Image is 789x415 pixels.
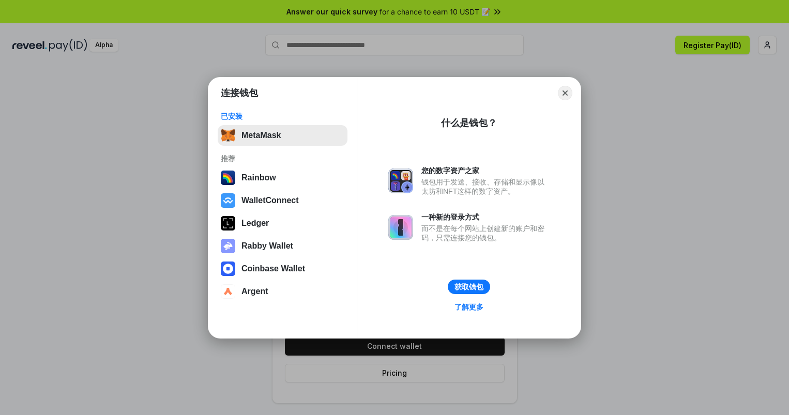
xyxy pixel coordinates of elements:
button: Argent [218,281,347,302]
div: WalletConnect [241,196,299,205]
div: Coinbase Wallet [241,264,305,273]
div: 获取钱包 [454,282,483,291]
img: svg+xml,%3Csvg%20xmlns%3D%22http%3A%2F%2Fwww.w3.org%2F2000%2Fsvg%22%20fill%3D%22none%22%20viewBox... [388,215,413,240]
button: Close [558,86,572,100]
img: svg+xml,%3Csvg%20xmlns%3D%22http%3A%2F%2Fwww.w3.org%2F2000%2Fsvg%22%20fill%3D%22none%22%20viewBox... [388,168,413,193]
button: Ledger [218,213,347,234]
div: 钱包用于发送、接收、存储和显示像以太坊和NFT这样的数字资产。 [421,177,550,196]
div: Ledger [241,219,269,228]
div: 了解更多 [454,302,483,312]
div: 已安装 [221,112,344,121]
img: svg+xml,%3Csvg%20xmlns%3D%22http%3A%2F%2Fwww.w3.org%2F2000%2Fsvg%22%20fill%3D%22none%22%20viewBox... [221,239,235,253]
div: 什么是钱包？ [441,117,497,129]
img: svg+xml,%3Csvg%20width%3D%2228%22%20height%3D%2228%22%20viewBox%3D%220%200%2028%2028%22%20fill%3D... [221,262,235,276]
h1: 连接钱包 [221,87,258,99]
div: 您的数字资产之家 [421,166,550,175]
img: svg+xml,%3Csvg%20width%3D%2228%22%20height%3D%2228%22%20viewBox%3D%220%200%2028%2028%22%20fill%3D... [221,284,235,299]
div: 一种新的登录方式 [421,212,550,222]
button: Coinbase Wallet [218,258,347,279]
div: 推荐 [221,154,344,163]
img: svg+xml,%3Csvg%20width%3D%22120%22%20height%3D%22120%22%20viewBox%3D%220%200%20120%20120%22%20fil... [221,171,235,185]
button: 获取钱包 [448,280,490,294]
button: Rainbow [218,167,347,188]
div: 而不是在每个网站上创建新的账户和密码，只需连接您的钱包。 [421,224,550,242]
a: 了解更多 [448,300,490,314]
div: Rabby Wallet [241,241,293,251]
button: MetaMask [218,125,347,146]
button: WalletConnect [218,190,347,211]
button: Rabby Wallet [218,236,347,256]
div: MetaMask [241,131,281,140]
img: svg+xml,%3Csvg%20width%3D%2228%22%20height%3D%2228%22%20viewBox%3D%220%200%2028%2028%22%20fill%3D... [221,193,235,208]
img: svg+xml,%3Csvg%20fill%3D%22none%22%20height%3D%2233%22%20viewBox%3D%220%200%2035%2033%22%20width%... [221,128,235,143]
img: svg+xml,%3Csvg%20xmlns%3D%22http%3A%2F%2Fwww.w3.org%2F2000%2Fsvg%22%20width%3D%2228%22%20height%3... [221,216,235,230]
div: Rainbow [241,173,276,182]
div: Argent [241,287,268,296]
